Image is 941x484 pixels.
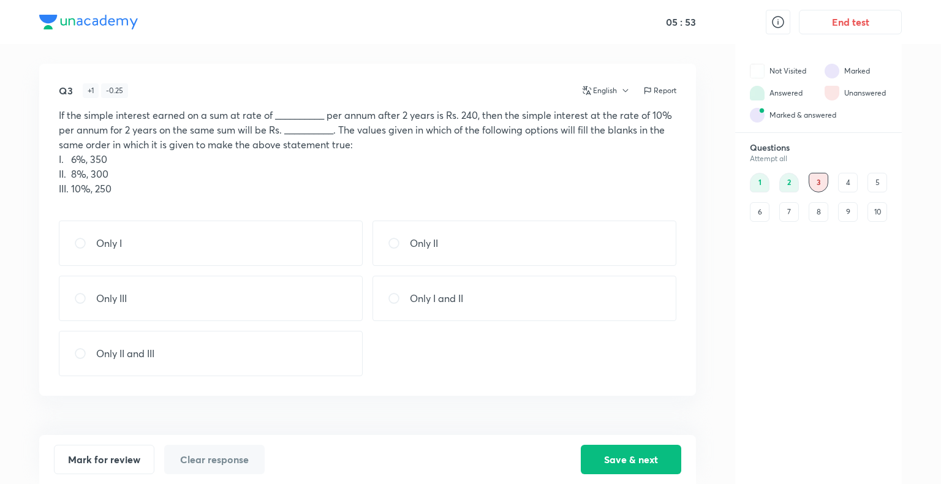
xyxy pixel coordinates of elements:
h5: 53 [682,16,696,28]
div: Attempt all [750,154,887,163]
div: 3 [809,173,828,192]
p: Only I and II [410,291,463,306]
p: II. 8%, 300 [59,167,676,181]
h5: Q3 [59,83,73,98]
p: Report [654,85,676,96]
div: 1 [750,173,769,192]
div: Marked & answered [769,110,836,121]
div: 10 [867,202,887,222]
img: attempt state [825,86,839,100]
button: Mark for review [54,445,154,474]
div: 8 [809,202,828,222]
h5: 05 : [663,16,682,28]
div: 7 [779,202,799,222]
div: 5 [867,173,887,192]
div: 4 [838,173,858,192]
div: 2 [779,173,799,192]
p: I. 6%, 350 [59,152,676,167]
div: 6 [750,202,769,222]
h6: Questions [750,142,887,153]
div: Marked [844,66,870,77]
div: Answered [769,88,803,99]
img: attempt state [750,86,765,100]
button: Save & next [581,445,681,474]
button: Clear response [164,445,265,474]
div: - 0.25 [101,83,128,98]
button: End test [799,10,902,34]
img: attempt state [750,108,765,123]
p: Only II and III [96,346,154,361]
img: attempt state [825,64,839,78]
div: Unanswered [844,88,886,99]
p: If the simple interest earned on a sum at rate of __________ per annum after 2 years is Rs. 240, ... [59,108,676,152]
p: III. 10%, 250 [59,181,676,196]
img: attempt state [750,64,765,78]
div: Not Visited [769,66,806,77]
p: Only I [96,236,122,251]
div: 9 [838,202,858,222]
div: + 1 [83,83,99,98]
p: Only III [96,291,127,306]
p: Only II [410,236,438,251]
button: English [578,85,630,96]
img: report icon [643,86,652,96]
